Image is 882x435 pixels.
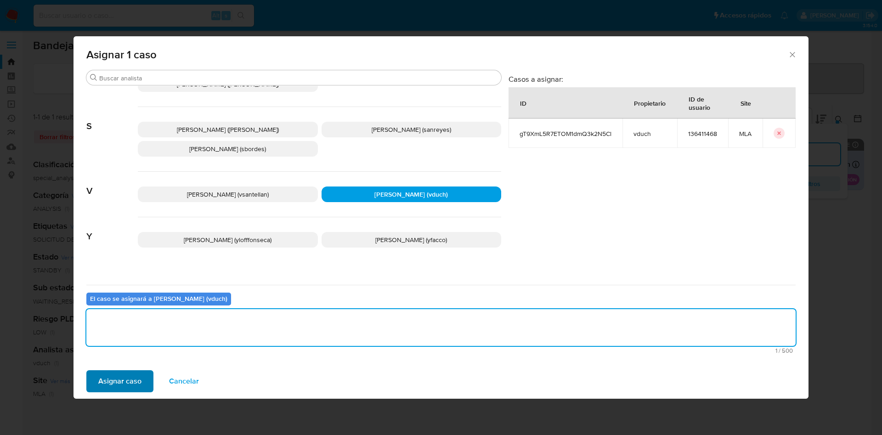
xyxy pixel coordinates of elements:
[739,130,752,138] span: MLA
[138,141,318,157] div: [PERSON_NAME] (sbordes)
[509,92,537,114] div: ID
[372,125,451,134] span: [PERSON_NAME] (sanreyes)
[86,172,138,197] span: V
[729,92,762,114] div: Site
[788,50,796,58] button: Cerrar ventana
[509,74,796,84] h3: Casos a asignar:
[774,128,785,139] button: icon-button
[322,232,502,248] div: [PERSON_NAME] (yfacco)
[374,190,448,199] span: [PERSON_NAME] (vduch)
[688,130,717,138] span: 136411468
[138,186,318,202] div: [PERSON_NAME] (vsantellan)
[99,74,498,82] input: Buscar analista
[86,217,138,242] span: Y
[157,370,211,392] button: Cancelar
[86,49,788,60] span: Asignar 1 caso
[98,371,141,391] span: Asignar caso
[73,36,808,399] div: assign-modal
[138,232,318,248] div: [PERSON_NAME] (ylofffonseca)
[187,190,269,199] span: [PERSON_NAME] (vsantellan)
[633,130,666,138] span: vduch
[678,88,728,118] div: ID de usuario
[520,130,611,138] span: gT9XmL5R7ETOM1dmQ3k2N5Cl
[86,107,138,132] span: S
[86,370,153,392] button: Asignar caso
[322,186,502,202] div: [PERSON_NAME] (vduch)
[138,122,318,137] div: [PERSON_NAME] ([PERSON_NAME])
[623,92,677,114] div: Propietario
[184,235,271,244] span: [PERSON_NAME] (ylofffonseca)
[89,348,793,354] span: Máximo 500 caracteres
[169,371,199,391] span: Cancelar
[322,122,502,137] div: [PERSON_NAME] (sanreyes)
[90,74,97,81] button: Buscar
[189,144,266,153] span: [PERSON_NAME] (sbordes)
[90,294,227,303] b: El caso se asignará a [PERSON_NAME] (vduch)
[375,235,447,244] span: [PERSON_NAME] (yfacco)
[177,125,279,134] span: [PERSON_NAME] ([PERSON_NAME])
